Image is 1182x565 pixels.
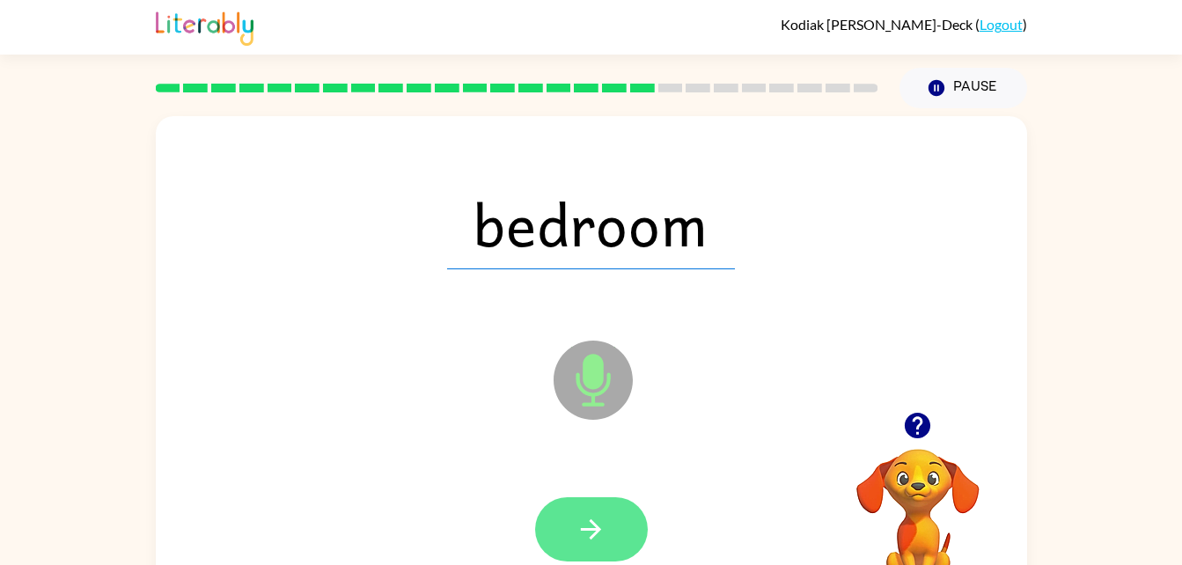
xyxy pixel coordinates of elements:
div: ( ) [781,16,1027,33]
span: Kodiak [PERSON_NAME]-Deck [781,16,975,33]
button: Pause [899,68,1027,108]
span: bedroom [447,178,735,269]
a: Logout [980,16,1023,33]
img: Literably [156,7,253,46]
